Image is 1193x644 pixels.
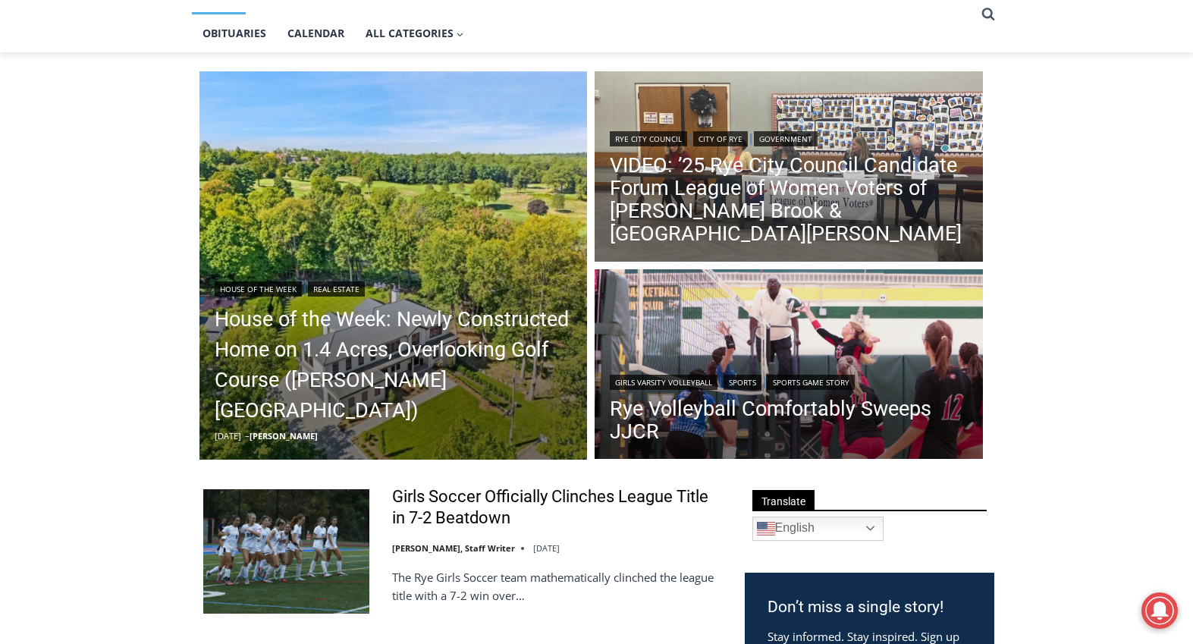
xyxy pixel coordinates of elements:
button: Child menu of All Categories [355,14,475,52]
a: Obituaries [192,14,277,52]
a: City of Rye [693,131,748,146]
img: en [757,520,775,538]
a: Calendar [277,14,355,52]
button: View Search Form [975,1,1002,28]
a: Sports [724,375,761,390]
time: [DATE] [215,430,241,441]
a: Government [754,131,818,146]
p: The Rye Girls Soccer team mathematically clinched the league title with a 7-2 win over… [392,568,725,605]
a: Sports Game Story [768,375,855,390]
a: Rye Volleyball Comfortably Sweeps JJCR [610,397,968,443]
a: Girls Soccer Officially Clinches League Title in 7-2 Beatdown [392,486,725,529]
span: Translate [752,490,815,510]
a: Read More VIDEO: ’25 Rye City Council Candidate Forum League of Women Voters of Rye, Rye Brook & ... [595,71,983,265]
div: | [215,278,573,297]
img: (PHOTO: Rye Volleyball's Olivia Lewis (#22) tapping the ball over the net on Saturday, September ... [595,269,983,463]
a: Rye City Council [610,131,687,146]
a: [PERSON_NAME], Staff Writer [392,542,515,554]
img: (PHOTO: The League of Women Voters of Rye, Rye Brook & Port Chester held a 2025 Rye City Council ... [595,71,983,265]
h3: Don’t miss a single story! [768,595,972,620]
a: House of the Week: Newly Constructed Home on 1.4 Acres, Overlooking Golf Course ([PERSON_NAME][GE... [215,304,573,426]
a: VIDEO: ’25 Rye City Council Candidate Forum League of Women Voters of [PERSON_NAME] Brook & [GEOG... [610,154,968,245]
a: Girls Varsity Volleyball [610,375,717,390]
a: Real Estate [308,281,365,297]
img: 11 Boxwood Lane, Rye [199,71,588,460]
a: Read More House of the Week: Newly Constructed Home on 1.4 Acres, Overlooking Golf Course (Harris... [199,71,588,460]
div: | | [610,128,968,146]
span: – [245,430,250,441]
img: Girls Soccer Officially Clinches League Title in 7-2 Beatdown [203,489,369,614]
a: English [752,517,884,541]
a: [PERSON_NAME] [250,430,318,441]
div: | | [610,372,968,390]
a: Read More Rye Volleyball Comfortably Sweeps JJCR [595,269,983,463]
time: [DATE] [533,542,560,554]
a: House of the Week [215,281,302,297]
